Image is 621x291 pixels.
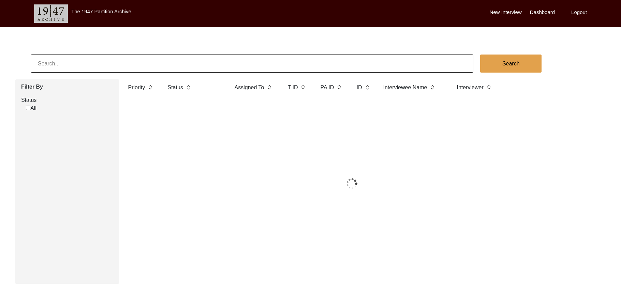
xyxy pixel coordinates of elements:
label: Interviewee Name [383,83,427,92]
input: All [26,106,30,110]
label: Status [168,83,183,92]
label: All [26,104,36,112]
img: sort-button.png [430,83,434,91]
label: Dashboard [530,9,555,16]
img: sort-button.png [267,83,271,91]
label: Filter By [21,83,114,91]
label: Logout [571,9,587,16]
img: sort-button.png [365,83,370,91]
label: T ID [288,83,298,92]
label: Assigned To [235,83,264,92]
label: The 1947 Partition Archive [71,9,131,14]
img: 1*9EBHIOzhE1XfMYoKz1JcsQ.gif [326,167,378,201]
img: sort-button.png [486,83,491,91]
label: Interviewer [457,83,484,92]
label: Status [21,96,114,104]
img: sort-button.png [186,83,191,91]
input: Search... [31,55,473,73]
img: sort-button.png [300,83,305,91]
img: sort-button.png [148,83,152,91]
img: sort-button.png [337,83,341,91]
img: header-logo.png [34,4,68,23]
label: New Interview [490,9,522,16]
label: PA ID [321,83,334,92]
button: Search [480,55,542,73]
label: Priority [128,83,145,92]
label: ID [357,83,362,92]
